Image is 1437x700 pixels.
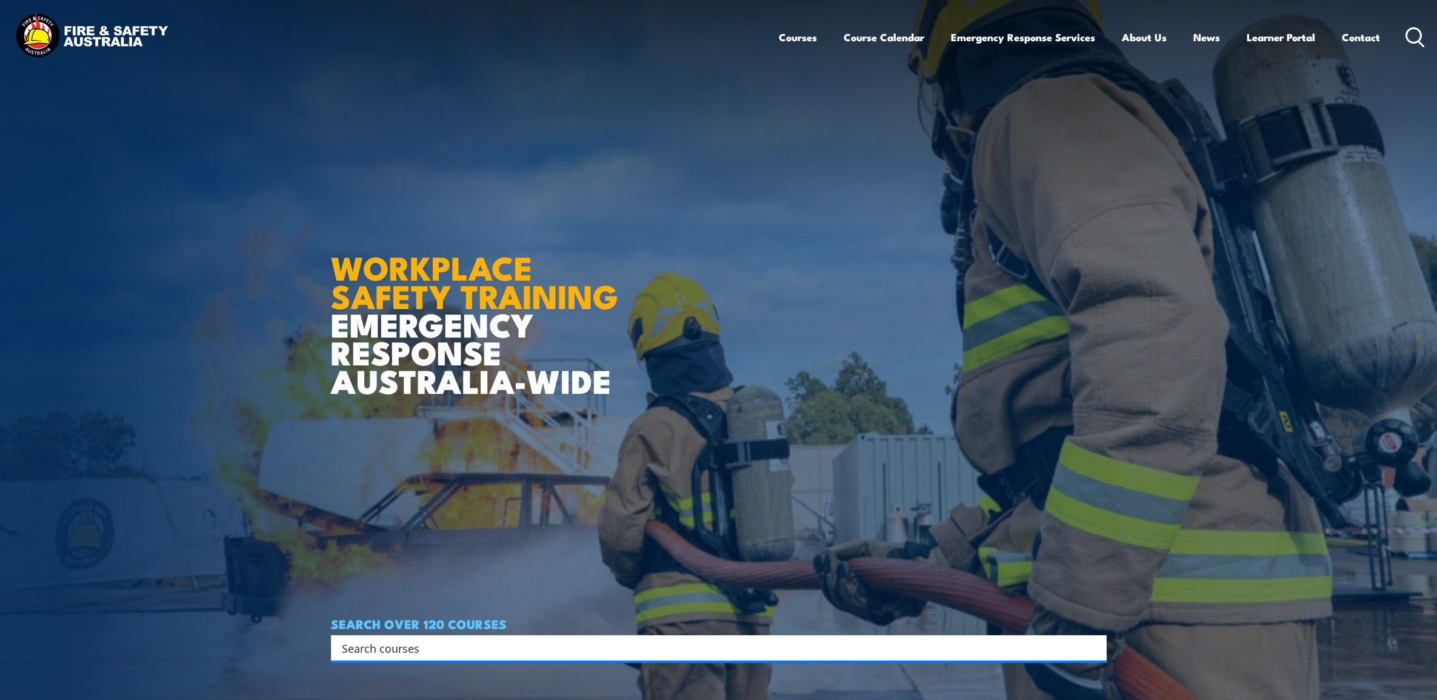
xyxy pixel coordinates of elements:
[1193,21,1220,53] a: News
[1247,21,1315,53] a: Learner Portal
[1122,21,1167,53] a: About Us
[951,21,1095,53] a: Emergency Response Services
[844,21,924,53] a: Course Calendar
[1342,21,1380,53] a: Contact
[331,222,627,395] h1: EMERGENCY RESPONSE AUSTRALIA-WIDE
[331,241,618,320] strong: WORKPLACE SAFETY TRAINING
[331,617,1107,630] h4: SEARCH OVER 120 COURSES
[342,639,1080,657] input: Search input
[1085,639,1102,656] button: Search magnifier button
[779,21,817,53] a: Courses
[344,639,1082,656] form: Search form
